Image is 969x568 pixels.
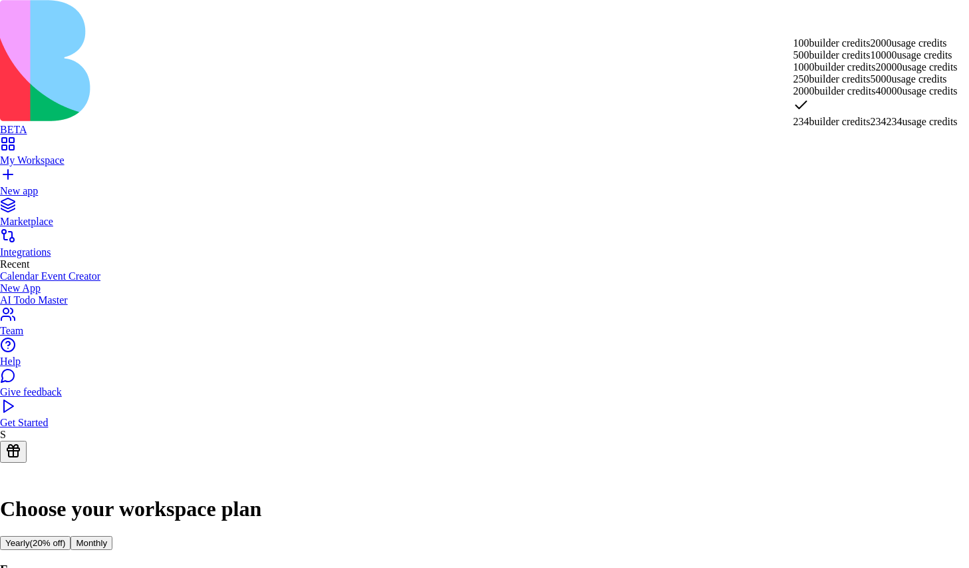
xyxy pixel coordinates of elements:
[793,116,871,127] span: 234 builder credits
[793,37,871,49] span: 100 builder credits
[870,73,946,85] span: 5000 usage credits
[793,61,876,73] span: 1000 builder credits
[793,85,876,97] span: 2000 builder credits
[875,61,957,73] span: 20000 usage credits
[793,49,871,61] span: 500 builder credits
[793,73,871,85] span: 250 builder credits
[870,49,952,61] span: 10000 usage credits
[870,116,957,127] span: 234234 usage credits
[870,37,946,49] span: 2000 usage credits
[875,85,957,97] span: 40000 usage credits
